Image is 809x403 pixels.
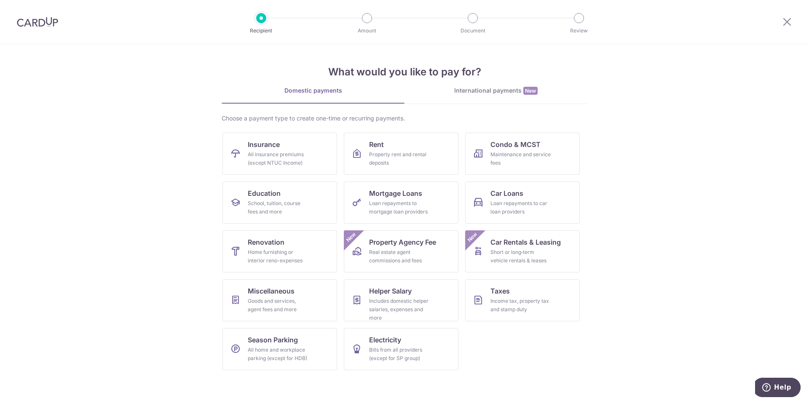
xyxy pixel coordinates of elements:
div: Loan repayments to car loan providers [490,199,551,216]
div: Short or long‑term vehicle rentals & leases [490,248,551,265]
iframe: Opens a widget where you can find more information [755,378,801,399]
a: MiscellaneousGoods and services, agent fees and more [222,279,337,321]
div: Income tax, property tax and stamp duty [490,297,551,314]
span: Property Agency Fee [369,237,436,247]
span: New [344,230,358,244]
a: Season ParkingAll home and workplace parking (except for HDB) [222,328,337,370]
a: Condo & MCSTMaintenance and service fees [465,133,580,175]
a: RenovationHome furnishing or interior reno-expenses [222,230,337,272]
span: New [466,230,480,244]
div: Goods and services, agent fees and more [248,297,308,314]
p: Document [442,27,504,35]
div: Bills from all providers (except for SP group) [369,346,430,363]
a: Mortgage LoansLoan repayments to mortgage loan providers [344,181,458,224]
div: Home furnishing or interior reno-expenses [248,248,308,265]
a: InsuranceAll insurance premiums (except NTUC Income) [222,133,337,175]
div: Loan repayments to mortgage loan providers [369,199,430,216]
span: Electricity [369,335,401,345]
span: Mortgage Loans [369,188,422,198]
span: Condo & MCST [490,139,541,149]
a: RentProperty rent and rental deposits [344,133,458,175]
span: New [523,87,538,95]
p: Review [548,27,610,35]
a: Helper SalaryIncludes domestic helper salaries, expenses and more [344,279,458,321]
span: Help [19,6,36,13]
span: Renovation [248,237,284,247]
span: Car Rentals & Leasing [490,237,561,247]
span: Education [248,188,281,198]
span: Taxes [490,286,510,296]
a: EducationSchool, tuition, course fees and more [222,181,337,224]
div: All home and workplace parking (except for HDB) [248,346,308,363]
h4: What would you like to pay for? [222,64,587,80]
div: Includes domestic helper salaries, expenses and more [369,297,430,322]
span: Miscellaneous [248,286,295,296]
a: Property Agency FeeReal estate agent commissions and feesNew [344,230,458,272]
div: International payments [404,86,587,95]
div: Domestic payments [222,86,404,95]
div: Maintenance and service fees [490,150,551,167]
span: Rent [369,139,384,149]
p: Amount [336,27,398,35]
div: Property rent and rental deposits [369,150,430,167]
div: Real estate agent commissions and fees [369,248,430,265]
div: School, tuition, course fees and more [248,199,308,216]
a: Car LoansLoan repayments to car loan providers [465,181,580,224]
a: TaxesIncome tax, property tax and stamp duty [465,279,580,321]
span: Season Parking [248,335,298,345]
div: All insurance premiums (except NTUC Income) [248,150,308,167]
a: ElectricityBills from all providers (except for SP group) [344,328,458,370]
a: Car Rentals & LeasingShort or long‑term vehicle rentals & leasesNew [465,230,580,272]
span: Car Loans [490,188,523,198]
img: CardUp [17,17,58,27]
div: Choose a payment type to create one-time or recurring payments. [222,114,587,123]
p: Recipient [230,27,292,35]
span: Helper Salary [369,286,412,296]
span: Insurance [248,139,280,149]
